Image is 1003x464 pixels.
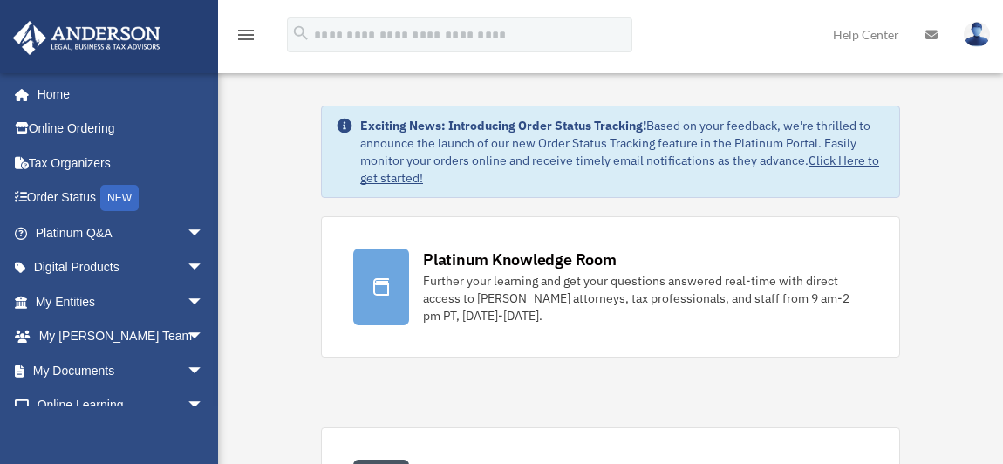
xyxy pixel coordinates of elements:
a: Click Here to get started! [360,153,879,186]
span: arrow_drop_down [187,388,222,424]
a: Platinum Q&Aarrow_drop_down [12,215,230,250]
div: Based on your feedback, we're thrilled to announce the launch of our new Order Status Tracking fe... [360,117,885,187]
i: search [291,24,310,43]
a: My Entitiesarrow_drop_down [12,284,230,319]
a: menu [235,31,256,45]
a: My [PERSON_NAME] Teamarrow_drop_down [12,319,230,354]
img: Anderson Advisors Platinum Portal [8,21,166,55]
i: menu [235,24,256,45]
a: Platinum Knowledge Room Further your learning and get your questions answered real-time with dire... [321,216,900,358]
a: Order StatusNEW [12,181,230,216]
span: arrow_drop_down [187,353,222,389]
a: Tax Organizers [12,146,230,181]
div: Platinum Knowledge Room [423,249,617,270]
div: NEW [100,185,139,211]
a: My Documentsarrow_drop_down [12,353,230,388]
div: Further your learning and get your questions answered real-time with direct access to [PERSON_NAM... [423,272,868,324]
span: arrow_drop_down [187,284,222,320]
a: Online Learningarrow_drop_down [12,388,230,423]
span: arrow_drop_down [187,215,222,251]
a: Online Ordering [12,112,230,147]
a: Digital Productsarrow_drop_down [12,250,230,285]
strong: Exciting News: Introducing Order Status Tracking! [360,118,646,133]
span: arrow_drop_down [187,319,222,355]
a: Home [12,77,222,112]
img: User Pic [964,22,990,47]
span: arrow_drop_down [187,250,222,286]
